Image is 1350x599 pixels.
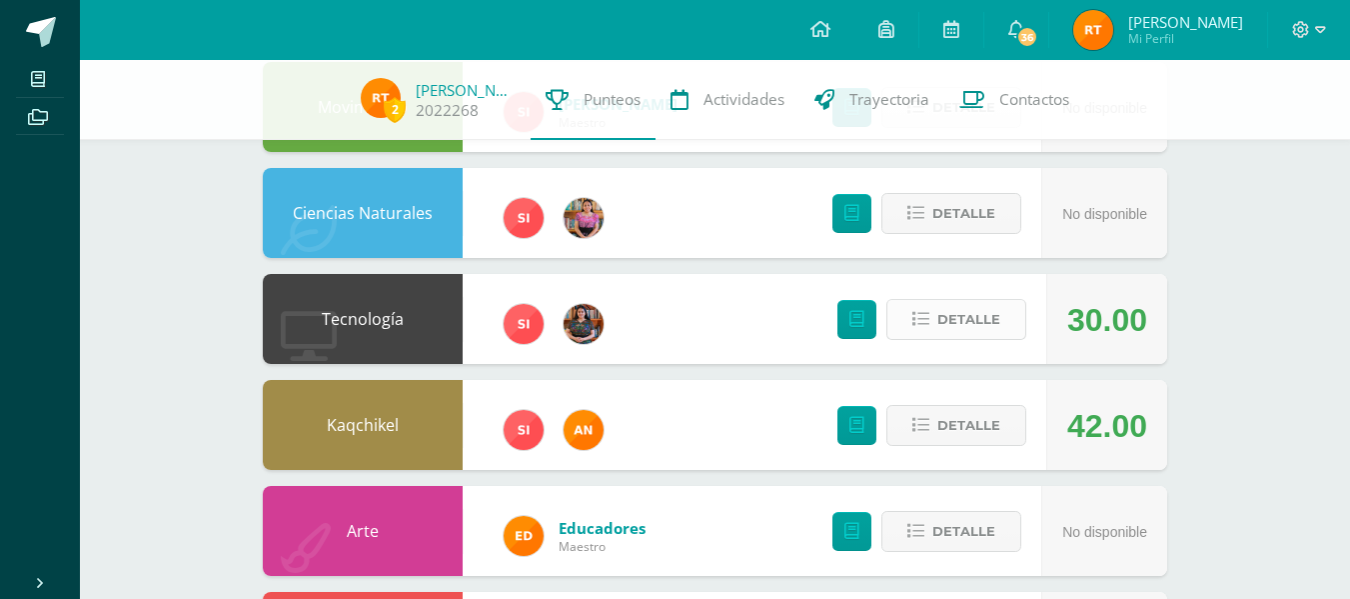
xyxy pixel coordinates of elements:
span: Actividades [703,89,784,110]
span: Detalle [932,195,995,232]
a: Punteos [531,60,656,140]
div: 30.00 [1067,275,1147,365]
span: Contactos [999,89,1069,110]
img: ed927125212876238b0630303cb5fd71.png [504,516,544,556]
button: Detalle [881,193,1021,234]
button: Detalle [886,299,1026,340]
img: 1e3c7f018e896ee8adc7065031dce62a.png [504,304,544,344]
img: fc6731ddebfef4a76f049f6e852e62c4.png [564,410,604,450]
img: 1e3c7f018e896ee8adc7065031dce62a.png [504,198,544,238]
span: Detalle [937,301,1000,338]
a: Educadores [559,518,646,538]
div: 42.00 [1067,381,1147,471]
span: [PERSON_NAME] [1128,12,1243,32]
a: [PERSON_NAME] [416,80,516,100]
a: Trayectoria [799,60,944,140]
a: Actividades [656,60,799,140]
span: 2 [384,97,406,122]
span: Mi Perfil [1128,30,1243,47]
a: Contactos [944,60,1084,140]
div: Arte [263,486,463,576]
button: Detalle [881,511,1021,552]
span: Detalle [932,513,995,550]
span: Trayectoria [849,89,929,110]
img: 5b284e87e7d490fb5ae7296aa8e53f86.png [361,78,401,118]
div: Kaqchikel [263,380,463,470]
span: No disponible [1062,206,1147,222]
img: e8319d1de0642b858999b202df7e829e.png [564,198,604,238]
div: Tecnología [263,274,463,364]
span: Punteos [584,89,641,110]
span: 36 [1016,26,1038,48]
span: Maestro [559,538,646,555]
div: Ciencias Naturales [263,168,463,258]
span: No disponible [1062,524,1147,540]
img: 60a759e8b02ec95d430434cf0c0a55c7.png [564,304,604,344]
a: 2022268 [416,100,479,121]
span: Detalle [937,407,1000,444]
img: 1e3c7f018e896ee8adc7065031dce62a.png [504,410,544,450]
button: Detalle [886,405,1026,446]
img: 5b284e87e7d490fb5ae7296aa8e53f86.png [1073,10,1113,50]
